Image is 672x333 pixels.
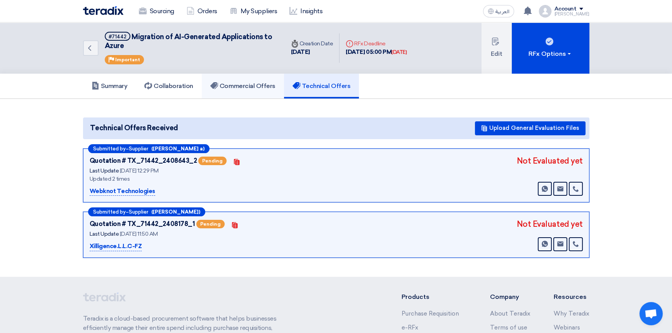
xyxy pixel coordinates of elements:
[144,82,193,90] h5: Collaboration
[196,220,225,228] span: Pending
[528,49,572,59] div: RFx Options
[202,74,284,98] a: Commercial Offers
[83,74,136,98] a: Summary
[88,144,210,153] div: –
[93,209,126,214] span: Submitted by
[291,48,333,57] div: [DATE]
[490,310,530,317] a: About Teradix
[83,6,123,15] img: Teradix logo
[346,40,407,48] div: RFx Deadline
[90,175,284,183] div: Updated 2 times
[517,218,583,230] div: Not Evaluated yet
[151,209,200,214] b: ([PERSON_NAME])
[490,292,530,302] li: Company
[133,3,180,20] a: Sourcing
[391,48,407,56] div: [DATE]
[284,74,359,98] a: Technical Offers
[490,324,527,331] a: Terms of use
[90,242,142,251] p: Xilligence.L.L.C-FZ
[554,12,589,16] div: [PERSON_NAME]
[539,5,551,17] img: profile_test.png
[105,32,275,51] h5: Migration of AI-Generated Applications to Azure
[92,82,128,90] h5: Summary
[293,82,350,90] h5: Technical Offers
[151,146,204,151] b: ([PERSON_NAME] a)
[90,231,119,237] span: Last Update
[475,121,585,135] button: Upload General Evaluation Files
[90,167,119,174] span: Last Update
[129,209,148,214] span: Supplier
[223,3,283,20] a: My Suppliers
[554,292,589,302] li: Resources
[105,33,272,50] span: Migration of AI-Generated Applications to Azure
[136,74,202,98] a: Collaboration
[90,187,155,196] p: Webknot Technologies
[180,3,223,20] a: Orders
[481,22,512,74] button: Edit
[483,5,514,17] button: العربية
[291,40,333,48] div: Creation Date
[283,3,329,20] a: Insights
[401,324,418,331] a: e-RFx
[109,34,126,39] div: #71442
[93,146,126,151] span: Submitted by
[120,231,158,237] span: [DATE] 11:50 AM
[639,302,663,325] div: Open chat
[401,310,459,317] a: Purchase Requisition
[90,219,195,229] div: Quotation # TX_71442_2408178_1
[512,22,589,74] button: RFx Options
[517,155,583,167] div: Not Evaluated yet
[90,123,178,133] span: Technical Offers Received
[401,292,467,302] li: Products
[554,6,577,12] div: Account
[115,57,140,62] span: Important
[210,82,275,90] h5: Commercial Offers
[346,48,407,57] div: [DATE] 05:00 PM
[129,146,148,151] span: Supplier
[495,9,509,14] span: العربية
[120,167,159,174] span: [DATE] 12:29 PM
[554,310,589,317] a: Why Teradix
[90,156,197,166] div: Quotation # TX_71442_2408643_2
[554,324,580,331] a: Webinars
[198,157,227,165] span: Pending
[88,207,205,216] div: –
